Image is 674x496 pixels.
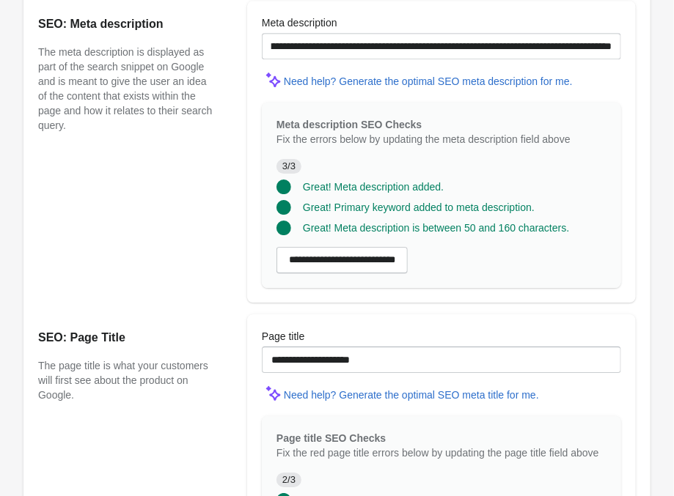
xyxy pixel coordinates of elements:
body: Rich Text Area. Press ALT-0 for help. [12,12,345,448]
span: Page title SEO Checks [276,432,386,444]
span: Meta description SEO Checks [276,119,422,130]
div: Need help? Generate the optimal SEO meta title for me. [284,389,539,401]
p: Fix the red page title errors below by updating the page title field above [276,445,607,460]
button: Need help? Generate the optimal SEO meta title for me. [278,382,545,408]
button: Need help? Generate the optimal SEO meta description for me. [278,68,579,95]
span: 3/3 [276,159,301,174]
h2: SEO: Meta description [38,15,218,33]
p: The meta description is displayed as part of the search snippet on Google and is meant to give th... [38,45,218,133]
div: Need help? Generate the optimal SEO meta description for me. [284,75,573,87]
p: The page title is what your customers will first see about the product on Google. [38,358,218,402]
label: Meta description [262,15,337,30]
span: Great! Primary keyword added to meta description. [303,201,535,213]
img: MagicMinor-0c7ff6cd6e0e39933513fd390ee66b6c2ef63129d1617a7e6fa9320d2ce6cec8.svg [262,68,284,90]
label: Page title [262,329,304,344]
span: Great! Meta description added. [303,181,444,193]
span: 2/3 [276,473,301,487]
span: Great! Meta description is between 50 and 160 characters. [303,222,569,234]
h2: SEO: Page Title [38,329,218,347]
p: Fix the errors below by updating the meta description field above [276,132,607,147]
img: MagicMinor-0c7ff6cd6e0e39933513fd390ee66b6c2ef63129d1617a7e6fa9320d2ce6cec8.svg [262,382,284,404]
